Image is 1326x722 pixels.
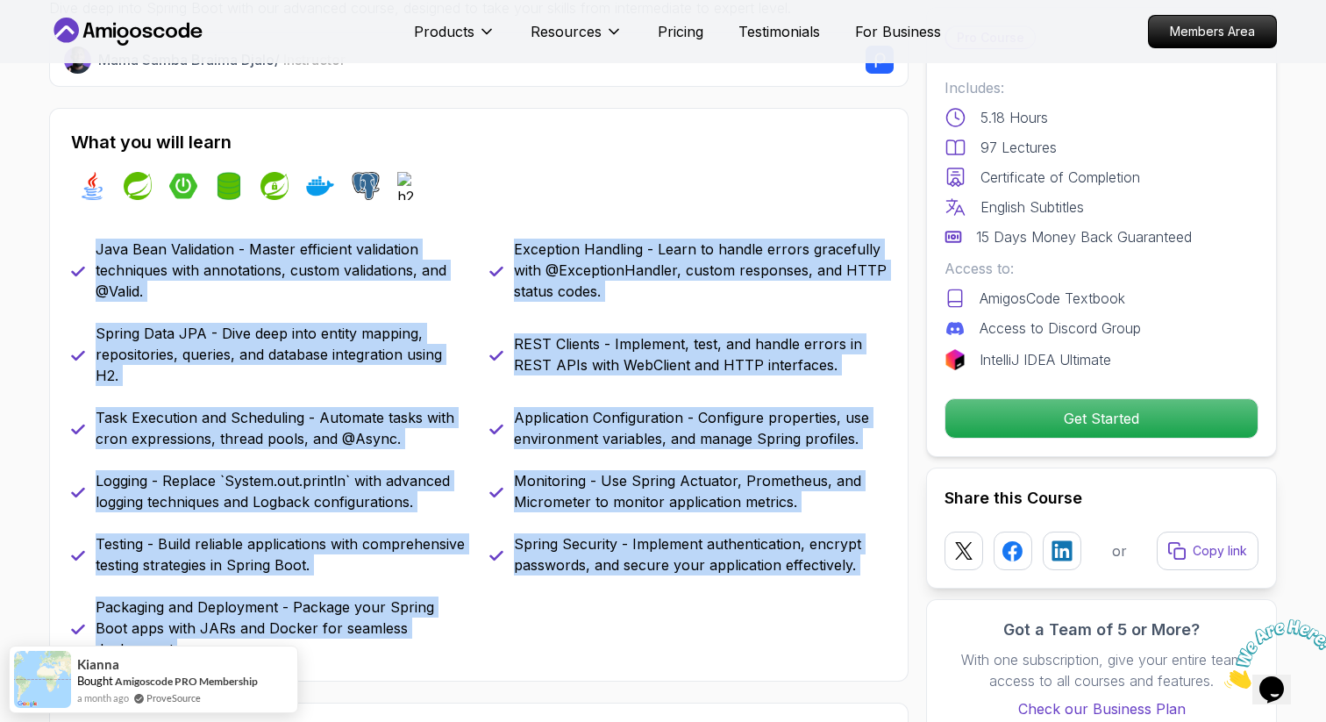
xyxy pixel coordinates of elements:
[7,7,116,76] img: Chat attention grabber
[1148,15,1277,48] a: Members Area
[658,21,703,42] a: Pricing
[414,21,495,56] button: Products
[77,657,119,672] span: Kianna
[96,323,468,386] p: Spring Data JPA - Dive deep into entity mapping, repositories, queries, and database integration ...
[215,172,243,200] img: spring-data-jpa logo
[855,21,941,42] a: For Business
[945,258,1258,279] p: Access to:
[306,172,334,200] img: docker logo
[397,172,425,200] img: h2 logo
[945,618,1258,642] h3: Got a Team of 5 or More?
[945,649,1258,691] p: With one subscription, give your entire team access to all courses and features.
[1217,612,1326,696] iframe: chat widget
[96,533,468,575] p: Testing - Build reliable applications with comprehensive testing strategies in Spring Boot.
[980,137,1057,158] p: 97 Lectures
[77,674,113,688] span: Bought
[980,318,1141,339] p: Access to Discord Group
[169,172,197,200] img: spring-boot logo
[980,349,1111,370] p: IntelliJ IDEA Ultimate
[945,698,1258,719] a: Check our Business Plan
[514,470,887,512] p: Monitoring - Use Spring Actuator, Prometheus, and Micrometer to monitor application metrics.
[980,107,1048,128] p: 5.18 Hours
[1157,532,1258,570] button: Copy link
[414,21,474,42] p: Products
[146,690,201,705] a: ProveSource
[1149,16,1276,47] p: Members Area
[945,486,1258,511] h2: Share this Course
[980,197,1084,218] p: English Subtitles
[976,226,1192,247] p: 15 Days Money Back Guaranteed
[980,288,1125,309] p: AmigosCode Textbook
[352,172,380,200] img: postgres logo
[115,675,258,688] a: Amigoscode PRO Membership
[78,172,106,200] img: java logo
[980,167,1140,188] p: Certificate of Completion
[96,407,468,449] p: Task Execution and Scheduling - Automate tasks with cron expressions, thread pools, and @Async.
[1112,540,1127,561] p: or
[945,77,1258,98] p: Includes:
[514,407,887,449] p: Application Configuration - Configure properties, use environment variables, and manage Spring pr...
[96,239,468,302] p: Java Bean Validation - Master efficient validation techniques with annotations, custom validation...
[531,21,602,42] p: Resources
[124,172,152,200] img: spring logo
[96,597,468,660] p: Packaging and Deployment - Package your Spring Boot apps with JARs and Docker for seamless deploy...
[514,239,887,302] p: Exception Handling - Learn to handle errors gracefully with @ExceptionHandler, custom responses, ...
[738,21,820,42] a: Testimonials
[945,399,1258,438] p: Get Started
[96,470,468,512] p: Logging - Replace `System.out.println` with advanced logging techniques and Logback configurations.
[514,333,887,375] p: REST Clients - Implement, test, and handle errors in REST APIs with WebClient and HTTP interfaces.
[260,172,289,200] img: spring-security logo
[514,533,887,575] p: Spring Security - Implement authentication, encrypt passwords, and secure your application effect...
[945,398,1258,439] button: Get Started
[531,21,623,56] button: Resources
[1193,542,1247,560] p: Copy link
[14,651,71,708] img: provesource social proof notification image
[77,690,129,705] span: a month ago
[945,349,966,370] img: jetbrains logo
[71,130,887,154] h2: What you will learn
